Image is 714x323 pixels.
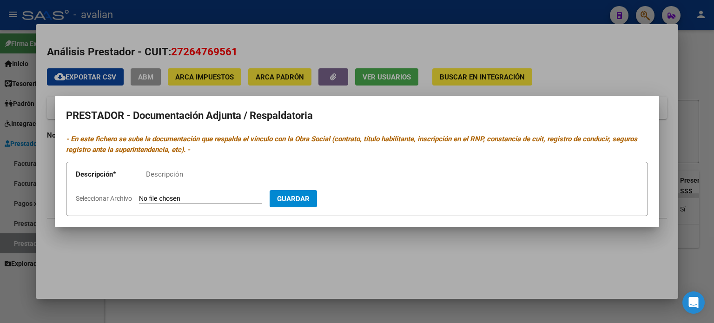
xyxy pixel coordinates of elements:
h2: PRESTADOR - Documentación Adjunta / Respaldatoria [66,107,648,125]
p: Descripción [76,169,146,180]
div: Open Intercom Messenger [682,291,705,314]
span: Guardar [277,195,310,203]
i: - En este fichero se sube la documentación que respalda el vínculo con la Obra Social (contrato, ... [66,135,637,154]
span: Seleccionar Archivo [76,195,132,202]
button: Guardar [270,190,317,207]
